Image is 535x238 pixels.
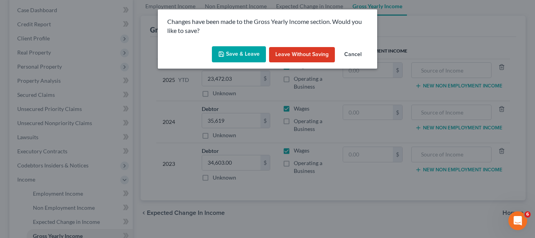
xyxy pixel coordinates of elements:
[269,47,335,63] button: Leave without Saving
[524,211,531,218] span: 6
[338,47,368,63] button: Cancel
[508,211,527,230] iframe: Intercom live chat
[167,17,368,35] p: Changes have been made to the Gross Yearly Income section. Would you like to save?
[212,46,266,63] button: Save & Leave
